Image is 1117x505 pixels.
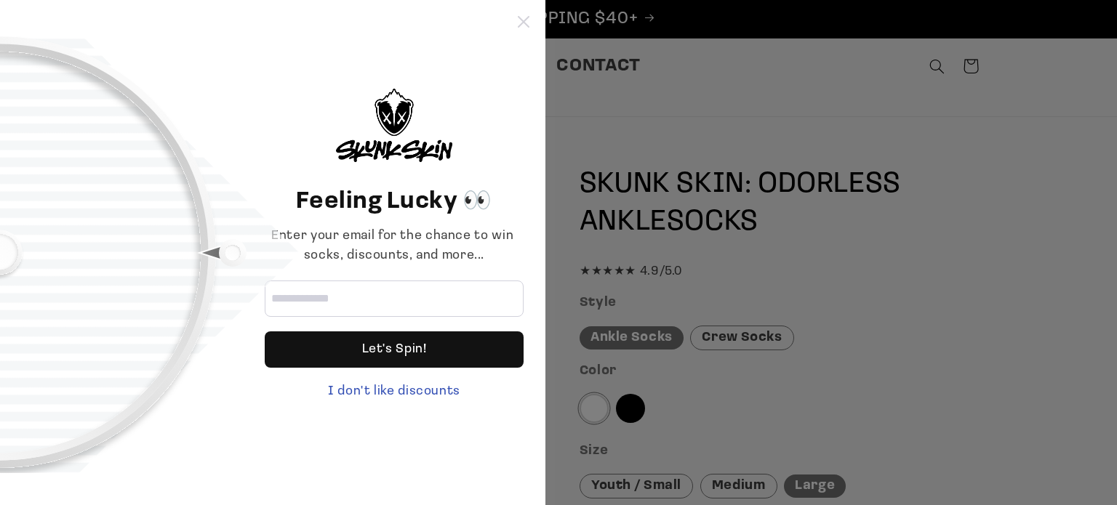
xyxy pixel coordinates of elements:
[265,227,524,266] div: Enter your email for the chance to win socks, discounts, and more...
[265,331,524,368] div: Let's Spin!
[336,89,452,162] img: logo
[265,382,524,402] div: I don't like discounts
[265,185,524,219] header: Feeling Lucky 👀
[265,280,524,317] input: Email address
[362,331,427,368] div: Let's Spin!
